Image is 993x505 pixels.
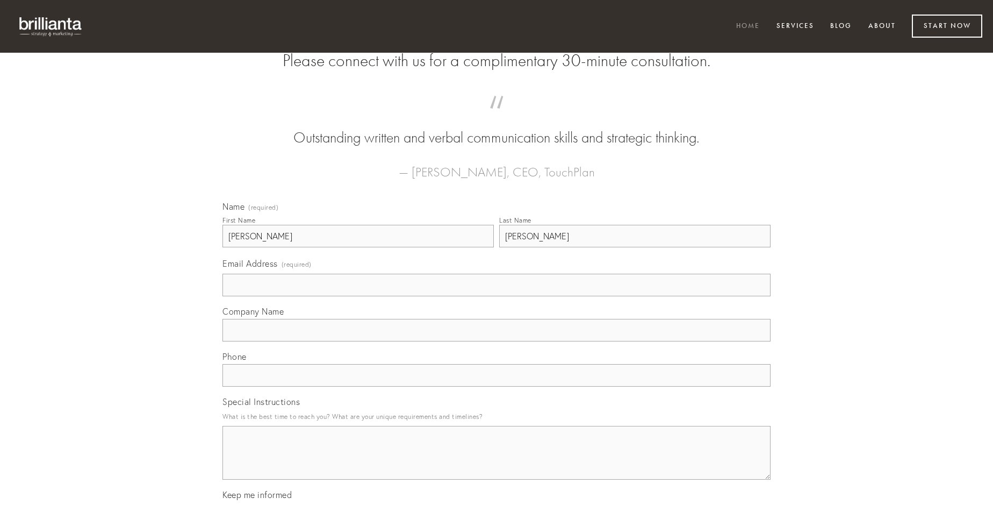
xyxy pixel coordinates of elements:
[769,18,821,35] a: Services
[912,15,982,38] a: Start Now
[11,11,91,42] img: brillianta - research, strategy, marketing
[222,409,771,424] p: What is the best time to reach you? What are your unique requirements and timelines?
[861,18,903,35] a: About
[222,489,292,500] span: Keep me informed
[823,18,859,35] a: Blog
[222,216,255,224] div: First Name
[240,106,753,148] blockquote: Outstanding written and verbal communication skills and strategic thinking.
[222,351,247,362] span: Phone
[240,106,753,127] span: “
[240,148,753,183] figcaption: — [PERSON_NAME], CEO, TouchPlan
[222,258,278,269] span: Email Address
[222,306,284,317] span: Company Name
[729,18,767,35] a: Home
[222,51,771,71] h2: Please connect with us for a complimentary 30-minute consultation.
[248,204,278,211] span: (required)
[282,257,312,272] span: (required)
[499,216,531,224] div: Last Name
[222,396,300,407] span: Special Instructions
[222,201,244,212] span: Name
